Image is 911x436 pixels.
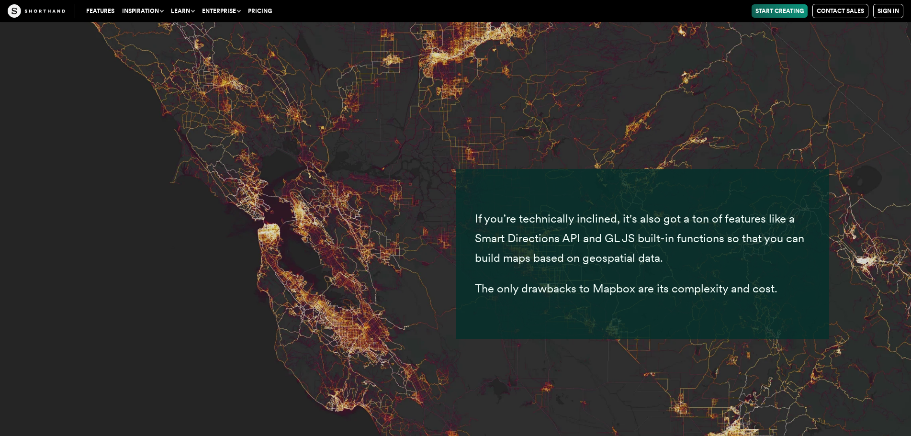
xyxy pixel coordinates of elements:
img: The Craft [8,4,65,18]
a: Contact Sales [812,4,868,18]
button: Inspiration [118,4,167,18]
button: Learn [167,4,198,18]
a: Features [82,4,118,18]
a: Sign in [873,4,903,18]
span: If you’re technically inclined, it's also got a ton of features like a Smart Directions API and G... [475,212,804,265]
button: Enterprise [198,4,244,18]
span: The only drawbacks to Mapbox are its complexity and cost. [475,281,777,295]
a: Start Creating [752,4,808,18]
a: Pricing [244,4,276,18]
